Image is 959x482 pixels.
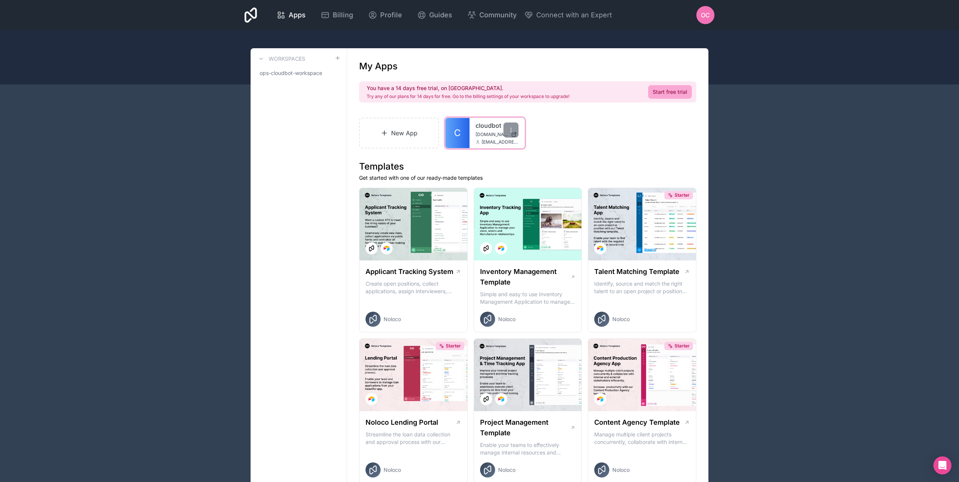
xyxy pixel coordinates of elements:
a: C [445,118,470,148]
a: Start free trial [648,85,692,99]
h1: Talent Matching Template [594,266,679,277]
h1: Applicant Tracking System [366,266,453,277]
p: Streamline the loan data collection and approval process with our Lending Portal template. [366,431,461,446]
span: Noloco [384,315,401,323]
span: Profile [380,10,402,20]
span: Noloco [612,466,630,474]
a: ops-cloudbot-workspace [257,66,341,80]
span: [DOMAIN_NAME] [476,132,508,138]
div: Open Intercom Messenger [933,456,951,474]
span: Starter [675,192,690,198]
span: Apps [289,10,306,20]
span: Guides [429,10,452,20]
span: Starter [446,343,461,349]
p: Get started with one of our ready-made templates [359,174,696,182]
h1: Content Agency Template [594,417,680,428]
a: Billing [315,7,359,23]
a: Community [461,7,523,23]
h1: Templates [359,161,696,173]
img: Airtable Logo [597,245,603,251]
p: Try any of our plans for 14 days for free. Go to the billing settings of your workspace to upgrade! [367,93,569,99]
h1: My Apps [359,60,398,72]
span: Billing [333,10,353,20]
a: Workspaces [257,54,305,63]
h1: Noloco Lending Portal [366,417,438,428]
p: Manage multiple client projects concurrently, collaborate with internal and external stakeholders... [594,431,690,446]
img: Airtable Logo [498,245,504,251]
a: Guides [411,7,458,23]
p: Enable your teams to effectively manage internal resources and execute client projects on time. [480,441,576,456]
img: Airtable Logo [384,245,390,251]
span: OC [701,11,710,20]
span: Noloco [498,315,515,323]
h3: Workspaces [269,55,305,63]
span: Noloco [612,315,630,323]
p: Simple and easy to use Inventory Management Application to manage your stock, orders and Manufact... [480,291,576,306]
span: ops-cloudbot-workspace [260,69,322,77]
span: Starter [675,343,690,349]
span: Community [479,10,517,20]
button: Connect with an Expert [524,10,612,20]
p: Create open positions, collect applications, assign interviewers, centralise candidate feedback a... [366,280,461,295]
img: Airtable Logo [498,396,504,402]
h2: You have a 14 days free trial, on [GEOGRAPHIC_DATA]. [367,84,569,92]
span: Noloco [498,466,515,474]
span: [EMAIL_ADDRESS][DOMAIN_NAME] [482,139,519,145]
img: Airtable Logo [369,396,375,402]
span: Connect with an Expert [536,10,612,20]
h1: Project Management Template [480,417,570,438]
a: New App [359,118,439,148]
img: Airtable Logo [597,396,603,402]
p: Identify, source and match the right talent to an open project or position with our Talent Matchi... [594,280,690,295]
a: [DOMAIN_NAME] [476,132,519,138]
span: Noloco [384,466,401,474]
a: Apps [271,7,312,23]
span: C [454,127,461,139]
a: cloudbot [476,121,519,130]
a: Profile [362,7,408,23]
h1: Inventory Management Template [480,266,571,288]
